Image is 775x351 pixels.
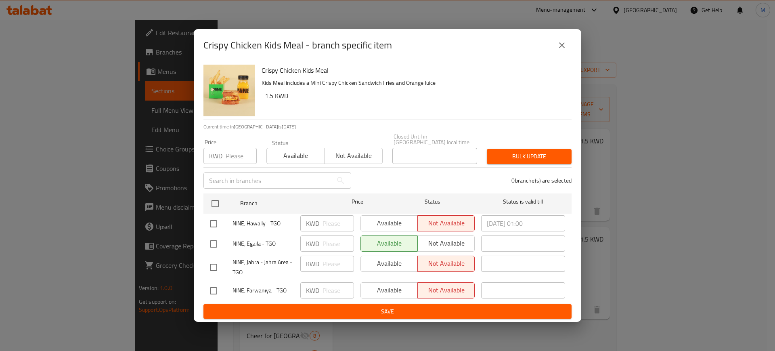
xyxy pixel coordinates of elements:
[306,286,319,295] p: KWD
[487,149,572,164] button: Bulk update
[203,123,572,130] p: Current time in [GEOGRAPHIC_DATA] is [DATE]
[209,151,222,161] p: KWD
[203,39,392,52] h2: Crispy Chicken Kids Meal - branch specific item
[323,215,354,231] input: Please enter price
[270,150,321,162] span: Available
[203,65,255,116] img: Crispy Chicken Kids Meal
[232,239,294,249] span: NINE, Egaila - TGO
[262,78,565,88] p: Kids Meal includes a Mini Crispy Chicken Sandwich Fries and Orange Juice
[391,197,475,207] span: Status
[323,256,354,272] input: Please enter price
[265,90,565,101] h6: 1.5 KWD
[232,286,294,296] span: NINE, Farwaniya - TGO
[203,172,333,189] input: Search in branches
[306,239,319,248] p: KWD
[262,65,565,76] h6: Crispy Chicken Kids Meal
[203,304,572,319] button: Save
[232,219,294,229] span: NINE, Hawally - TGO
[328,150,379,162] span: Not available
[481,197,565,207] span: Status is valid till
[331,197,384,207] span: Price
[323,235,354,252] input: Please enter price
[226,148,257,164] input: Please enter price
[306,219,319,228] p: KWD
[240,198,324,208] span: Branch
[232,257,294,277] span: NINE, Jahra - Jahra Area - TGO
[493,151,565,162] span: Bulk update
[511,177,572,185] p: 0 branche(s) are selected
[306,259,319,269] p: KWD
[552,36,572,55] button: close
[323,282,354,298] input: Please enter price
[324,148,382,164] button: Not available
[210,307,565,317] span: Save
[266,148,325,164] button: Available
